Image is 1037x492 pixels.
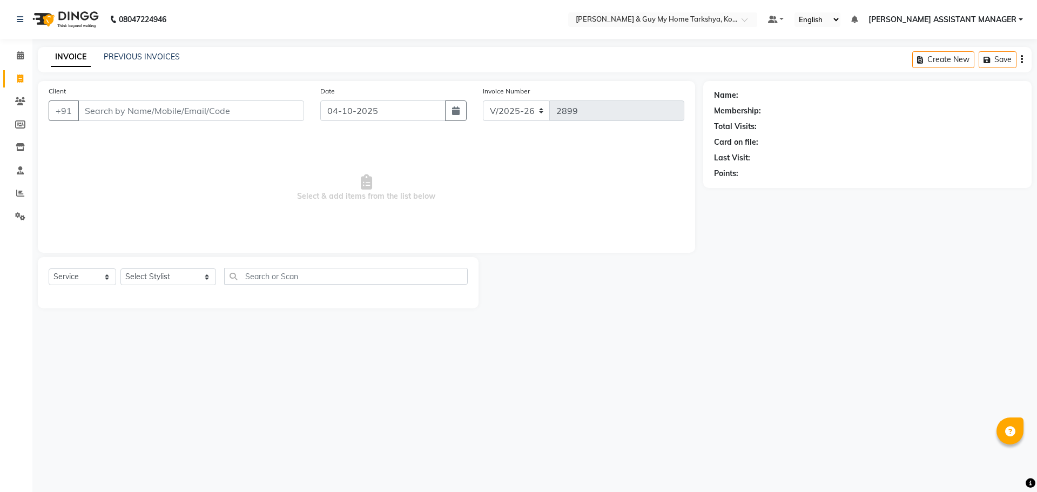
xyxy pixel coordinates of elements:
[868,14,1016,25] span: [PERSON_NAME] ASSISTANT MANAGER
[714,90,738,101] div: Name:
[714,152,750,164] div: Last Visit:
[49,134,684,242] span: Select & add items from the list below
[714,137,758,148] div: Card on file:
[28,4,102,35] img: logo
[714,121,757,132] div: Total Visits:
[714,105,761,117] div: Membership:
[979,51,1016,68] button: Save
[224,268,468,285] input: Search or Scan
[51,48,91,67] a: INVOICE
[714,168,738,179] div: Points:
[104,52,180,62] a: PREVIOUS INVOICES
[912,51,974,68] button: Create New
[119,4,166,35] b: 08047224946
[49,86,66,96] label: Client
[483,86,530,96] label: Invoice Number
[49,100,79,121] button: +91
[320,86,335,96] label: Date
[78,100,304,121] input: Search by Name/Mobile/Email/Code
